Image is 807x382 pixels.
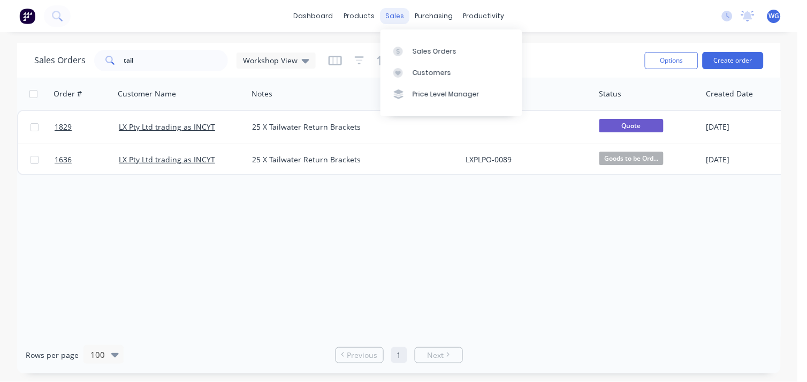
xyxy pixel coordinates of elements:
div: [DATE] [706,122,786,132]
a: 1829 [55,111,119,143]
h1: Sales Orders [34,55,86,65]
div: Price Level Manager [413,89,479,99]
span: Goods to be Ord... [599,152,664,165]
div: [DATE] [706,154,786,165]
span: Workshop View [243,55,298,66]
span: 1829 [55,122,72,132]
span: 1636 [55,154,72,165]
div: purchasing [409,8,458,24]
div: 25 X Tailwater Return Brackets [252,122,447,132]
span: Previous [347,350,377,361]
a: LX Pty Ltd trading as INCYT [119,122,215,132]
div: Sales Orders [413,47,456,56]
ul: Pagination [331,347,467,363]
div: Status [599,88,622,99]
a: dashboard [288,8,338,24]
span: Quote [599,119,664,132]
a: Customers [380,62,522,84]
div: Notes [252,88,272,99]
span: Rows per page [26,350,79,361]
a: LX Pty Ltd trading as INCYT [119,154,215,164]
div: productivity [458,8,510,24]
div: LXPLPO-0089 [466,154,584,165]
div: 25 X Tailwater Return Brackets [252,154,447,165]
button: Create order [703,52,764,69]
div: Created Date [706,88,753,99]
div: Customers [413,68,451,78]
div: products [338,8,380,24]
input: Search... [124,50,229,71]
a: Next page [415,350,462,361]
span: WG [769,11,780,21]
div: Order # [54,88,82,99]
button: Options [645,52,698,69]
a: 1636 [55,144,119,176]
span: Next [428,350,444,361]
a: Sales Orders [380,40,522,62]
a: Page 1 is your current page [391,347,407,363]
img: Factory [19,8,35,24]
div: Customer Name [118,88,176,99]
div: sales [380,8,409,24]
a: Previous page [336,350,383,361]
a: Price Level Manager [380,84,522,105]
